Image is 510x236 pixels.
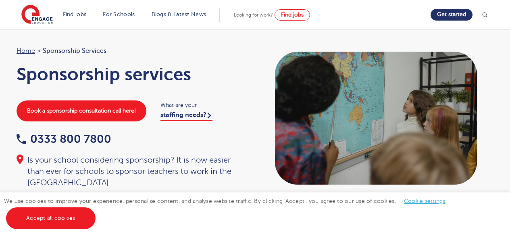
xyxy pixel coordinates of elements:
[234,12,273,18] span: Looking for work?
[17,64,247,84] h1: Sponsorship services
[37,47,41,54] span: >
[6,207,96,229] a: Accept all cookies
[431,9,473,21] a: Get started
[152,11,206,17] a: Blogs & Latest News
[281,12,304,18] span: Find jobs
[160,100,247,110] span: What are your
[21,5,53,25] img: Engage Education
[17,46,247,56] nav: breadcrumb
[43,46,106,56] span: Sponsorship Services
[17,155,247,188] div: Is your school considering sponsorship? It is now easier than ever for schools to sponsor teacher...
[160,111,212,121] a: staffing needs?
[404,198,445,204] a: Cookie settings
[17,47,35,54] a: Home
[4,198,454,221] span: We use cookies to improve your experience, personalise content, and analyse website traffic. By c...
[275,9,310,21] a: Find jobs
[17,100,146,121] a: Book a sponsorship consultation call here!
[17,133,111,145] a: 0333 800 7800
[63,11,87,17] a: Find jobs
[103,11,135,17] a: For Schools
